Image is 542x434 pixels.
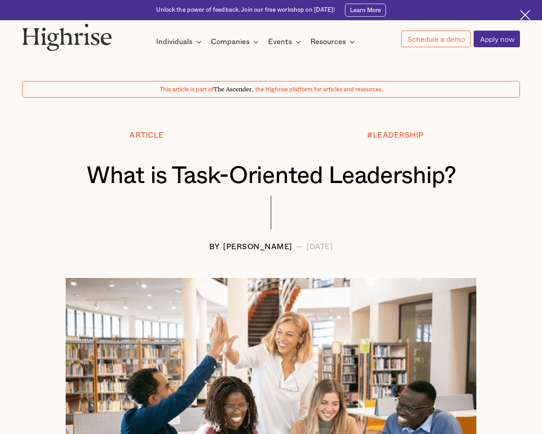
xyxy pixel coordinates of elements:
[156,36,204,47] div: Individuals
[345,4,385,17] a: Learn More
[43,163,499,189] h1: What is Task-Oriented Leadership?
[22,23,112,50] img: Highrise logo
[474,31,520,47] a: Apply now
[223,243,292,251] div: [PERSON_NAME]
[160,86,214,93] span: This article is part of
[156,36,193,47] div: Individuals
[367,131,424,140] div: #LEADERSHIP
[401,31,470,47] a: Schedule a demo
[209,243,220,251] div: BY
[130,131,164,140] div: Article
[296,243,303,251] div: —
[268,36,304,47] div: Events
[306,243,333,251] div: [DATE]
[214,85,252,92] span: The Ascender
[520,10,530,20] img: Cross icon
[268,36,292,47] div: Events
[310,36,346,47] div: Resources
[156,6,335,14] div: Unlock the power of feedback. Join our free workshop on [DATE]!
[252,86,383,93] span: , the Highrise platform for articles and resources.
[310,36,358,47] div: Resources
[211,36,250,47] div: Companies
[211,36,261,47] div: Companies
